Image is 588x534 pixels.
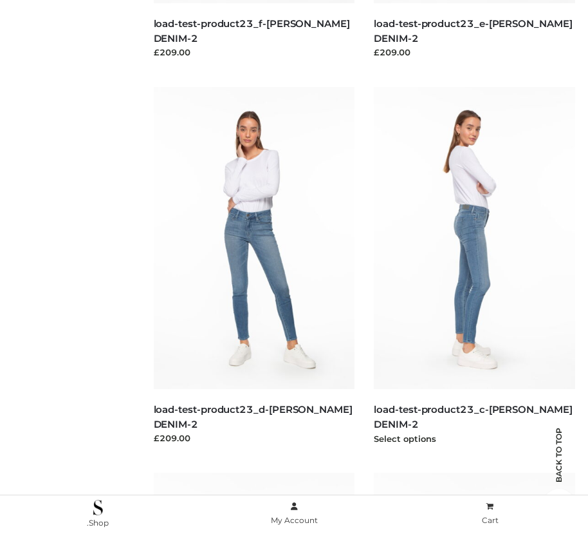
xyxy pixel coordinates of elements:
a: load-test-product23_f-[PERSON_NAME] DENIM-2 [154,17,350,44]
div: £209.00 [154,46,355,59]
span: Back to top [543,450,575,482]
a: load-test-product23_d-[PERSON_NAME] DENIM-2 [154,403,353,430]
a: load-test-product23_c-[PERSON_NAME] DENIM-2 [374,403,572,430]
span: My Account [271,515,318,525]
a: Select options [374,434,436,444]
a: load-test-product23_e-[PERSON_NAME] DENIM-2 [374,17,572,44]
a: Cart [392,499,588,528]
div: £209.00 [154,432,355,444]
span: .Shop [87,518,109,528]
img: .Shop [93,500,103,515]
a: My Account [196,499,392,528]
span: Cart [482,515,499,525]
div: £209.00 [374,46,575,59]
